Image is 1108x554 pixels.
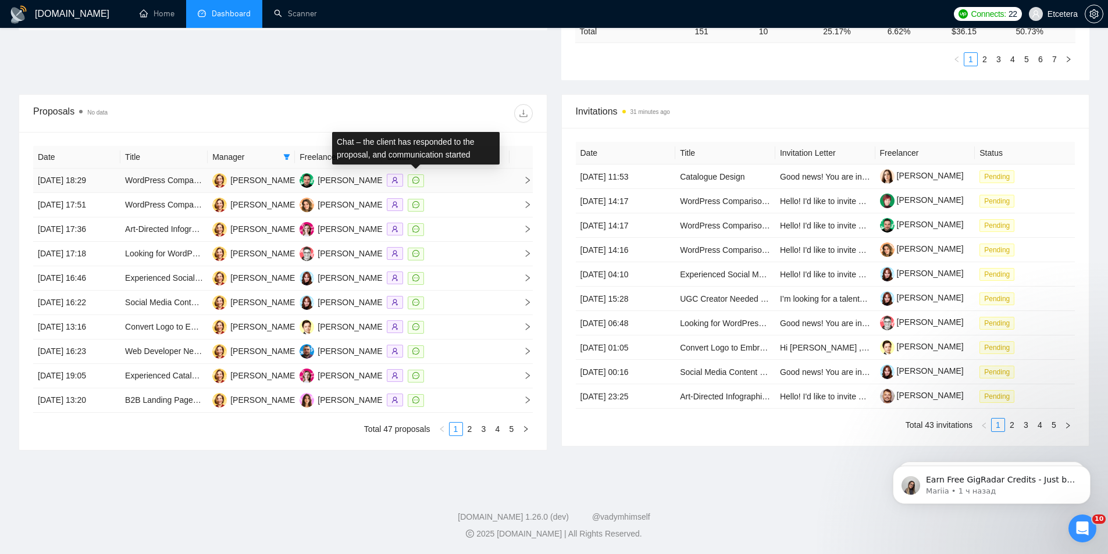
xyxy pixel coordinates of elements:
span: message [412,226,419,233]
th: Freelancer [875,142,975,165]
img: c1K4qsFmwl1fe1W2XsKAweDOMujsMWonGNmE8sH7Md5VWSNKqM96jxgH9sjcZoD8G3 [880,291,895,306]
div: Chat – the client has responded to the proposal, and communication started [332,132,500,165]
td: 25.17 % [818,20,882,42]
a: AM[PERSON_NAME] [212,199,297,209]
a: Pending [979,245,1019,254]
a: 2 [464,423,476,435]
span: message [412,348,419,355]
img: AS [300,369,314,383]
td: [DATE] 19:05 [33,364,120,388]
span: message [412,274,419,281]
td: [DATE] 04:10 [576,262,676,287]
img: AM [212,246,227,261]
span: message [412,372,419,379]
span: Manager [212,151,279,163]
span: user-add [391,396,398,403]
span: Invitations [576,104,1075,119]
a: 4 [491,423,504,435]
td: Convert Logo to Embroidery File Format [120,315,208,339]
span: message [412,323,419,330]
div: [PERSON_NAME] [318,247,384,260]
a: 3 [478,423,490,435]
a: 5 [1048,419,1060,431]
span: right [1065,56,1072,63]
li: 1 [449,422,463,436]
a: Experienced Catalog Designer Needed for Manufacturing Company (13 Product Lines, 250+ SKUs) [125,371,484,380]
th: Manager [208,146,295,169]
button: right [1061,418,1075,432]
li: Total 47 proposals [364,422,430,436]
img: AM [212,369,227,383]
div: [PERSON_NAME] [230,223,297,235]
button: left [977,418,991,432]
span: user-add [391,299,398,306]
span: Pending [979,317,1014,330]
span: user-add [391,250,398,257]
img: AM [212,344,227,359]
td: 6.62 % [883,20,947,42]
a: Experienced Social Media Marketing Manager Needed [125,273,322,283]
img: c1K4qsFmwl1fe1W2XsKAweDOMujsMWonGNmE8sH7Md5VWSNKqM96jxgH9sjcZoD8G3 [880,364,895,379]
td: [DATE] 17:18 [33,242,120,266]
div: [PERSON_NAME] [318,271,384,284]
li: 3 [992,52,1006,66]
div: [PERSON_NAME] [230,394,297,406]
img: AM [212,295,227,310]
span: message [412,201,419,208]
a: Pending [979,367,1019,376]
a: AM[PERSON_NAME] [212,395,297,404]
li: 2 [1005,418,1019,432]
td: WordPress Comparison Blog Site Development [120,193,208,217]
span: right [514,249,532,258]
a: AS[PERSON_NAME] [300,175,384,184]
a: 4 [1034,419,1046,431]
a: AS[PERSON_NAME] [300,224,384,233]
a: 2 [1006,419,1018,431]
td: WordPress Comparison Blog Site Development [675,238,775,262]
iframe: Intercom live chat [1068,514,1096,542]
td: $ 36.15 [947,20,1011,42]
button: setting [1085,5,1103,23]
span: user-add [391,323,398,330]
li: Previous Page [977,418,991,432]
td: Catalogue Design [675,165,775,189]
li: 5 [1020,52,1034,66]
a: [PERSON_NAME] [880,317,964,327]
a: [PERSON_NAME] [880,220,964,229]
span: user-add [391,226,398,233]
span: message [412,177,419,184]
a: Catalogue Design [680,172,744,181]
div: [PERSON_NAME] [318,394,384,406]
td: Looking for WordPress Developer + AI Expert (Deploying Custom Plugins Fast) [120,242,208,266]
button: right [1061,52,1075,66]
td: [DATE] 13:16 [33,315,120,339]
a: Looking for WordPress Developer + AI Expert (Deploying Custom Plugins Fast) [125,249,411,258]
a: [PERSON_NAME] [880,342,964,351]
a: AM[PERSON_NAME] [212,346,297,355]
li: 3 [1019,418,1033,432]
a: [PERSON_NAME] [880,244,964,253]
span: user-add [391,177,398,184]
div: [PERSON_NAME] [230,198,297,211]
a: 4 [1006,53,1019,66]
img: c1j3LM-P8wYGiNJFOz_ykoDtzB4IbR1eXHCmdn6mkzey13rf0U2oYvbmCfs7AXqnBj [880,218,895,233]
a: setting [1085,9,1103,19]
a: [PERSON_NAME] [880,171,964,180]
img: logo [9,5,28,24]
td: [DATE] 18:29 [33,169,120,193]
a: Pending [979,196,1019,205]
span: copyright [466,530,474,538]
a: Pending [979,342,1019,352]
a: 1 [450,423,462,435]
div: [PERSON_NAME] [230,296,297,309]
span: left [981,422,988,429]
span: Connects: [971,8,1006,20]
a: Pending [979,318,1019,327]
th: Date [33,146,120,169]
a: Convert Logo to Embroidery File Format [125,322,270,331]
td: [DATE] 16:23 [33,339,120,364]
div: [PERSON_NAME] [318,369,384,382]
a: Pending [979,269,1019,278]
li: Next Page [1061,52,1075,66]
